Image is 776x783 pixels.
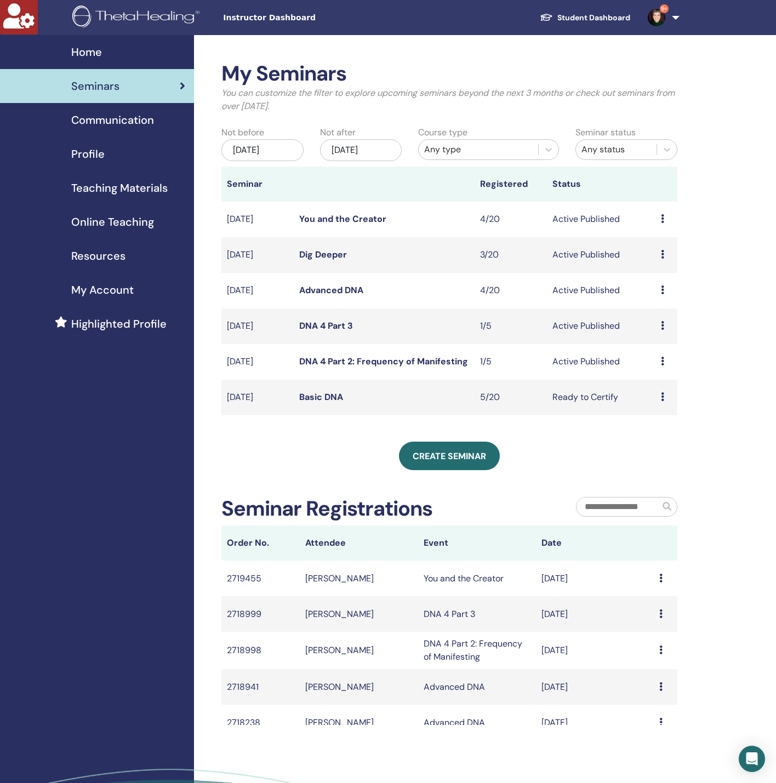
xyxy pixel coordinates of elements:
img: graduation-cap-white.svg [540,13,553,22]
td: 3/20 [475,237,547,273]
td: 2718998 [221,632,300,669]
td: Active Published [547,344,655,380]
span: My Account [71,282,134,298]
span: Highlighted Profile [71,316,167,332]
td: [DATE] [221,308,294,344]
td: DNA 4 Part 3 [418,596,536,632]
span: Resources [71,248,125,264]
td: [DATE] [536,596,654,632]
td: 1/5 [475,344,547,380]
td: Advanced DNA [418,669,536,705]
td: Active Published [547,202,655,237]
a: DNA 4 Part 2: Frequency of Manifesting [299,356,468,367]
td: Active Published [547,237,655,273]
td: 1/5 [475,308,547,344]
label: Course type [418,126,467,139]
td: [DATE] [221,380,294,415]
td: 5/20 [475,380,547,415]
td: [DATE] [536,632,654,669]
a: Basic DNA [299,391,343,403]
th: Status [547,167,655,202]
a: Advanced DNA [299,284,363,296]
td: Active Published [547,308,655,344]
div: Any status [581,143,651,156]
td: [PERSON_NAME] [300,669,418,705]
span: Teaching Materials [71,180,168,196]
td: Ready to Certify [547,380,655,415]
img: default.jpg [648,9,665,26]
div: [DATE] [221,139,304,161]
span: 9+ [660,4,669,13]
span: Online Teaching [71,214,154,230]
a: DNA 4 Part 3 [299,320,353,332]
td: 2718941 [221,669,300,705]
td: You and the Creator [418,561,536,596]
h2: My Seminars [221,61,677,87]
td: Advanced DNA [418,705,536,740]
td: [DATE] [221,344,294,380]
span: Create seminar [413,450,486,462]
td: Active Published [547,273,655,308]
th: Attendee [300,525,418,561]
span: Profile [71,146,105,162]
label: Not after [320,126,356,139]
span: Home [71,44,102,60]
span: Seminars [71,78,119,94]
td: [PERSON_NAME] [300,705,418,740]
div: Open Intercom Messenger [739,746,765,772]
span: Communication [71,112,154,128]
td: 2718999 [221,596,300,632]
h2: Seminar Registrations [221,496,432,522]
td: DNA 4 Part 2: Frequency of Manifesting [418,632,536,669]
label: Seminar status [575,126,636,139]
td: [DATE] [221,237,294,273]
td: [PERSON_NAME] [300,632,418,669]
td: [DATE] [536,705,654,740]
div: [DATE] [320,139,402,161]
span: Instructor Dashboard [223,12,387,24]
td: [DATE] [536,561,654,596]
a: Create seminar [399,442,500,470]
div: Any type [424,143,533,156]
td: 2718238 [221,705,300,740]
td: [DATE] [221,202,294,237]
th: Seminar [221,167,294,202]
td: [PERSON_NAME] [300,561,418,596]
th: Order No. [221,525,300,561]
p: You can customize the filter to explore upcoming seminars beyond the next 3 months or check out s... [221,87,677,113]
th: Registered [475,167,547,202]
a: Student Dashboard [531,8,639,28]
img: logo.png [72,5,203,30]
label: Not before [221,126,264,139]
th: Event [418,525,536,561]
td: [DATE] [536,669,654,705]
a: You and the Creator [299,213,386,225]
td: [DATE] [221,273,294,308]
td: 4/20 [475,273,547,308]
a: Dig Deeper [299,249,347,260]
td: 2719455 [221,561,300,596]
td: [PERSON_NAME] [300,596,418,632]
td: 4/20 [475,202,547,237]
th: Date [536,525,654,561]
